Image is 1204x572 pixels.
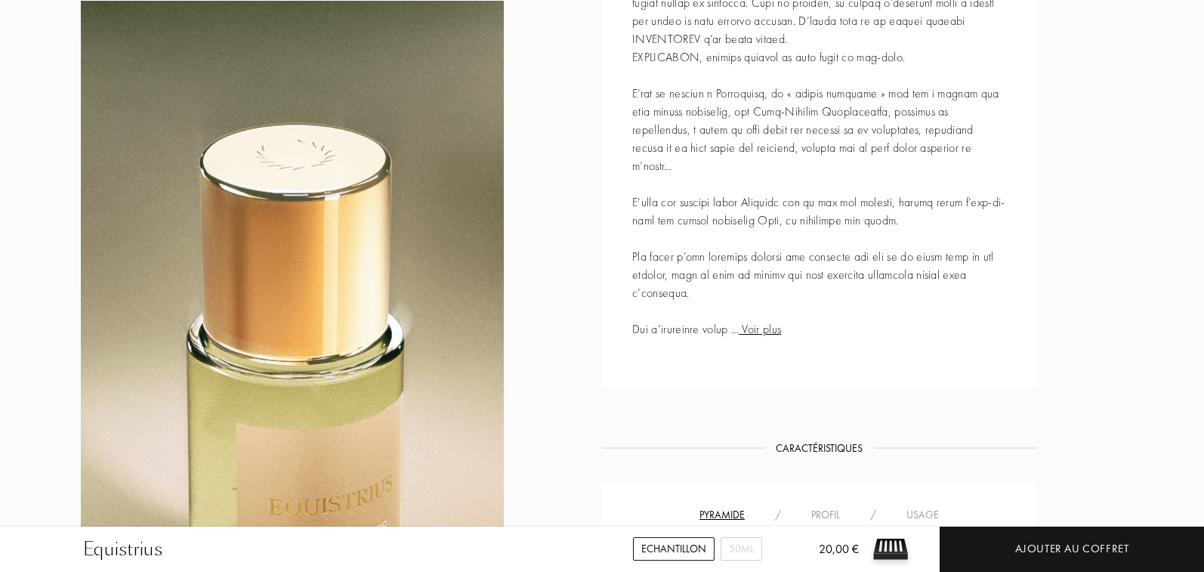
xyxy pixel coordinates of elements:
[633,537,715,561] div: Echantillon
[796,507,855,523] div: Profil
[83,536,162,563] div: Equistrius
[868,527,913,572] img: sample box sommelier du parfum
[795,540,859,572] div: 20,00 €
[1015,540,1129,558] div: Ajouter au coffret
[721,537,762,561] div: 50mL
[891,507,954,523] div: Usage
[855,507,891,523] div: /
[739,321,781,337] span: Voir plus
[684,507,760,523] div: Pyramide
[760,507,796,523] div: /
